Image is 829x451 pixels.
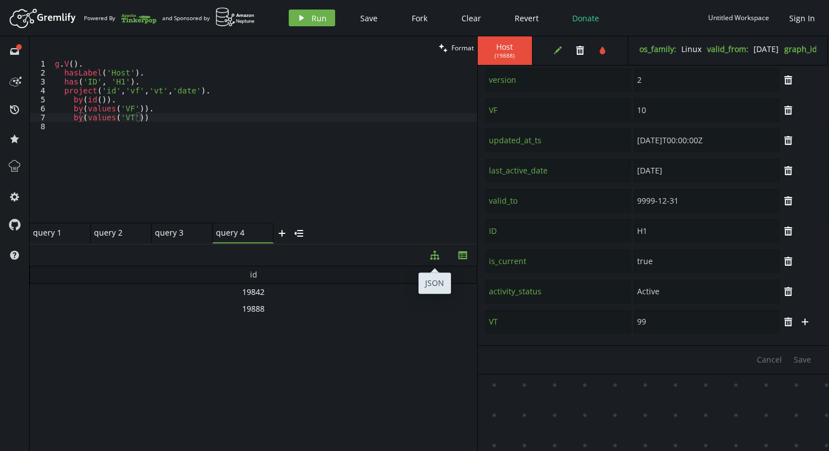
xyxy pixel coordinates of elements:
button: Fork [403,10,436,26]
input: Property Value [634,219,779,243]
label: os_family : [639,44,676,54]
span: Format [451,43,474,53]
button: Donate [564,10,607,26]
input: Property Name [486,189,631,213]
label: valid_from : [707,44,748,54]
div: 2 [30,68,53,77]
button: Run [289,10,335,26]
span: Fork [412,13,427,24]
div: and Sponsored by [162,7,255,29]
span: Linux [681,44,701,54]
div: Untitled Workspace [708,13,769,22]
label: graph_id : [784,44,819,54]
div: 19842 [30,284,477,300]
input: Property Name [486,280,631,303]
button: Cancel [751,351,788,368]
input: Property Value [634,310,779,333]
input: Property Name [486,250,631,273]
div: Toggle SortBy [30,266,477,284]
span: Cancel [757,354,782,365]
input: Property Value [634,129,779,152]
img: AWS Neptune [215,7,255,27]
button: Save [788,351,817,368]
span: ( 19888 ) [494,52,515,59]
input: Property Value [634,250,779,273]
input: Property Name [486,159,631,182]
span: Clear [461,13,481,24]
span: Host [488,42,521,52]
input: Property Value [634,98,779,122]
input: Property Value [634,68,779,92]
span: query 2 [94,228,139,238]
span: Save [360,13,378,24]
div: 4 [30,86,53,95]
div: 19888 [30,300,477,317]
div: Powered By [84,8,157,28]
button: Format [435,36,477,59]
input: Property Name [486,310,631,333]
button: Revert [506,10,547,26]
button: Clear [453,10,489,26]
input: Property Name [486,98,631,122]
span: query 1 [33,228,78,238]
div: JSON [418,273,451,294]
div: 3 [30,77,53,86]
input: Property Value [634,189,779,213]
input: Property Value [634,280,779,303]
span: Revert [515,13,539,24]
div: 6 [30,104,53,113]
span: [DATE] [753,44,779,54]
button: Sign In [784,10,821,26]
span: Sign In [789,13,815,24]
div: 7 [30,113,53,122]
span: query 3 [155,228,200,238]
span: Save [794,354,811,365]
input: Property Name [486,129,631,152]
span: Run [312,13,327,24]
input: Property Name [486,219,631,243]
div: 8 [30,122,53,131]
input: Property Name [486,68,631,92]
input: Property Value [634,159,779,182]
span: query 4 [216,228,261,238]
span: Donate [572,13,599,24]
div: 5 [30,95,53,104]
div: 1 [30,59,53,68]
button: Save [352,10,386,26]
